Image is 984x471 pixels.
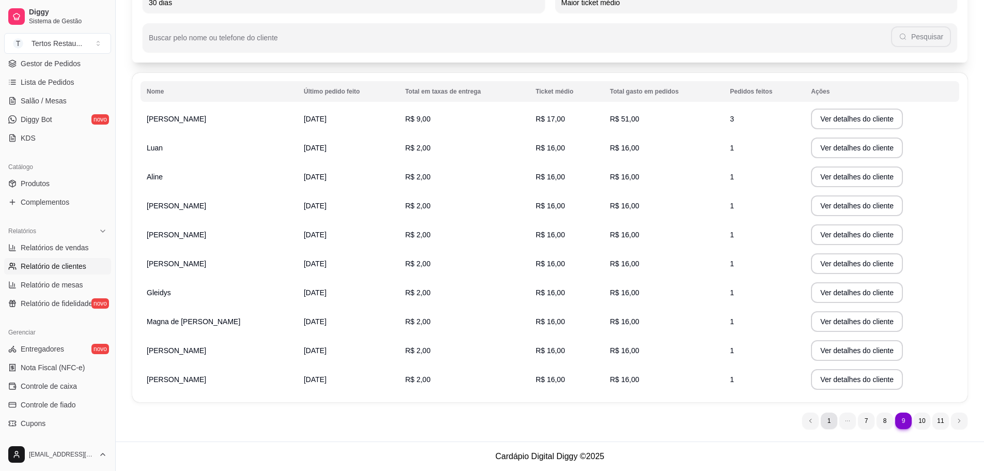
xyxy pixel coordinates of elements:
[4,74,111,90] a: Lista de Pedidos
[147,173,163,181] span: Aline
[610,317,639,326] span: R$ 16,00
[895,413,912,429] li: pagination item 9 active
[405,288,430,297] span: R$ 2,00
[140,81,298,102] th: Nome
[4,239,111,256] a: Relatórios de vendas
[147,260,206,268] span: [PERSON_NAME]
[821,413,837,429] li: pagination item 1
[730,260,734,268] span: 1
[304,375,326,384] span: [DATE]
[4,55,111,72] a: Gestor de Pedidos
[21,362,85,373] span: Nota Fiscal (NFC-e)
[405,202,430,210] span: R$ 2,00
[4,93,111,109] a: Salão / Mesas
[4,341,111,357] a: Entregadoresnovo
[304,144,326,152] span: [DATE]
[839,413,856,429] li: dots element
[21,178,50,189] span: Produtos
[536,202,565,210] span: R$ 16,00
[21,96,67,106] span: Salão / Mesas
[536,288,565,297] span: R$ 16,00
[405,375,430,384] span: R$ 2,00
[730,202,734,210] span: 1
[304,115,326,123] span: [DATE]
[805,81,959,102] th: Ações
[914,413,930,429] li: pagination item 10
[610,288,639,297] span: R$ 16,00
[536,144,565,152] span: R$ 16,00
[730,231,734,239] span: 1
[536,317,565,326] span: R$ 16,00
[811,224,903,245] button: Ver detalhes do cliente
[730,173,734,181] span: 1
[304,346,326,355] span: [DATE]
[21,400,76,410] span: Controle de fiado
[811,138,903,158] button: Ver detalhes do cliente
[811,253,903,274] button: Ver detalhes do cliente
[304,260,326,268] span: [DATE]
[536,260,565,268] span: R$ 16,00
[811,166,903,187] button: Ver detalhes do cliente
[8,227,36,235] span: Relatórios
[21,280,83,290] span: Relatório de mesas
[147,231,206,239] span: [PERSON_NAME]
[405,115,430,123] span: R$ 9,00
[4,175,111,192] a: Produtos
[4,324,111,341] div: Gerenciar
[4,415,111,432] a: Cupons
[4,295,111,312] a: Relatório de fidelidadenovo
[811,282,903,303] button: Ver detalhes do cliente
[147,115,206,123] span: [PERSON_NAME]
[21,77,74,87] span: Lista de Pedidos
[21,344,64,354] span: Entregadores
[21,197,69,207] span: Complementos
[147,346,206,355] span: [PERSON_NAME]
[298,81,399,102] th: Último pedido feito
[304,231,326,239] span: [DATE]
[4,111,111,128] a: Diggy Botnovo
[405,317,430,326] span: R$ 2,00
[730,375,734,384] span: 1
[21,418,45,429] span: Cupons
[932,413,949,429] li: pagination item 11
[724,81,805,102] th: Pedidos feitos
[610,346,639,355] span: R$ 16,00
[730,288,734,297] span: 1
[604,81,724,102] th: Total gasto em pedidos
[529,81,604,102] th: Ticket médio
[4,130,111,146] a: KDS
[610,375,639,384] span: R$ 16,00
[4,442,111,467] button: [EMAIL_ADDRESS][DOMAIN_NAME]
[4,277,111,293] a: Relatório de mesas
[21,133,36,143] span: KDS
[147,202,206,210] span: [PERSON_NAME]
[610,202,639,210] span: R$ 16,00
[149,37,891,47] input: Buscar pelo nome ou telefone do cliente
[304,288,326,297] span: [DATE]
[4,378,111,394] a: Controle de caixa
[29,8,107,17] span: Diggy
[536,231,565,239] span: R$ 16,00
[405,346,430,355] span: R$ 2,00
[811,195,903,216] button: Ver detalhes do cliente
[147,375,206,384] span: [PERSON_NAME]
[304,173,326,181] span: [DATE]
[4,159,111,175] div: Catálogo
[536,115,565,123] span: R$ 17,00
[811,340,903,361] button: Ver detalhes do cliente
[536,346,565,355] span: R$ 16,00
[21,114,52,125] span: Diggy Bot
[536,173,565,181] span: R$ 16,00
[399,81,529,102] th: Total em taxas de entrega
[32,38,82,49] div: Tertos Restau ...
[21,242,89,253] span: Relatórios de vendas
[304,202,326,210] span: [DATE]
[610,260,639,268] span: R$ 16,00
[116,442,984,471] footer: Cardápio Digital Diggy © 2025
[797,407,973,434] nav: pagination navigation
[21,437,47,447] span: Clientes
[610,231,639,239] span: R$ 16,00
[811,311,903,332] button: Ver detalhes do cliente
[13,38,23,49] span: T
[21,381,77,391] span: Controle de caixa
